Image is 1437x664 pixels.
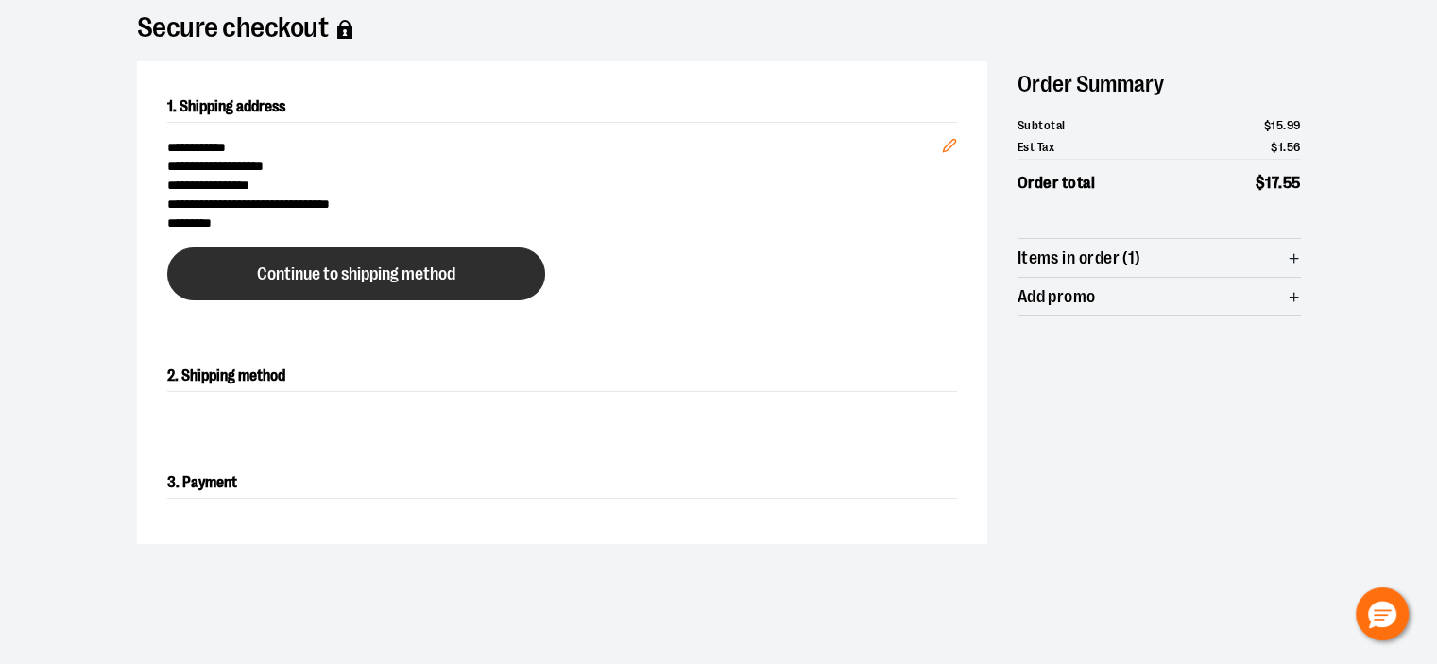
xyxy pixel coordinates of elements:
[927,108,972,174] button: Edit
[1278,140,1284,154] span: 1
[1271,140,1278,154] span: $
[167,247,545,300] button: Continue to shipping method
[167,92,957,123] h2: 1. Shipping address
[167,361,957,392] h2: 2. Shipping method
[1018,249,1141,267] span: Items in order (1)
[1278,174,1283,192] span: .
[1264,118,1272,132] span: $
[1271,118,1283,132] span: 15
[1018,138,1055,157] span: Est Tax
[1018,61,1301,107] h2: Order Summary
[1283,140,1287,154] span: .
[1018,288,1096,306] span: Add promo
[1018,171,1096,196] span: Order total
[167,468,957,499] h2: 3. Payment
[257,265,455,283] span: Continue to shipping method
[1018,239,1301,277] button: Items in order (1)
[1265,174,1278,192] span: 17
[1356,587,1409,640] button: Hello, have a question? Let’s chat.
[1256,174,1266,192] span: $
[137,20,1301,39] h1: Secure checkout
[1287,118,1301,132] span: 99
[1018,278,1301,315] button: Add promo
[1018,116,1066,135] span: Subtotal
[1283,174,1301,192] span: 55
[1283,118,1287,132] span: .
[1287,140,1301,154] span: 56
